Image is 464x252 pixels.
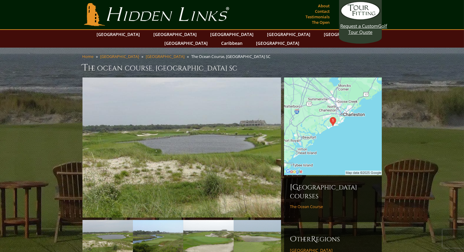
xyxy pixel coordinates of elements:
a: Caribbean [218,39,246,48]
a: [GEOGRAPHIC_DATA] [94,30,143,39]
a: [GEOGRAPHIC_DATA] [207,30,257,39]
h6: [GEOGRAPHIC_DATA] Courses [290,182,376,200]
a: Home [82,54,94,59]
a: Contact [314,7,331,16]
span: O [290,234,297,244]
h6: ther egions [290,234,376,244]
a: The Open [311,18,331,27]
li: The Ocean Course, [GEOGRAPHIC_DATA] SC [192,54,273,59]
h1: The Ocean Course, [GEOGRAPHIC_DATA] SC [82,62,382,74]
img: Google Map of Kiawah Island Golf Resort, Sanctuary Beach Drive, Kiawah Island, SC, United States [284,77,382,175]
a: The Ocean Course [290,204,329,209]
span: R [311,234,316,244]
a: [GEOGRAPHIC_DATA] [162,39,211,48]
span: Request a Custom [341,23,378,29]
a: Testimonials [304,13,331,21]
a: [GEOGRAPHIC_DATA] [100,54,139,59]
a: [GEOGRAPHIC_DATA] [146,54,185,59]
a: About [317,2,331,10]
a: Request a CustomGolf Tour Quote [341,2,380,35]
a: [GEOGRAPHIC_DATA] [151,30,200,39]
a: [GEOGRAPHIC_DATA] [321,30,371,39]
a: [GEOGRAPHIC_DATA] [264,30,314,39]
a: [GEOGRAPHIC_DATA] [253,39,303,48]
